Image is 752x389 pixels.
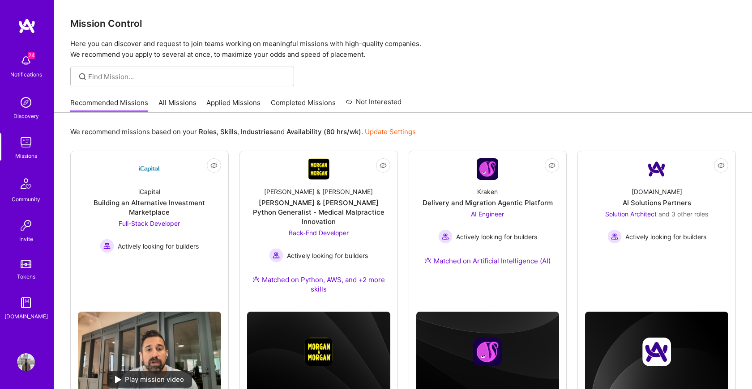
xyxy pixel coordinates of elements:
a: Applied Missions [206,98,261,113]
span: AI Engineer [471,210,504,218]
a: Company Logo[PERSON_NAME] & [PERSON_NAME][PERSON_NAME] & [PERSON_NAME] Python Generalist - Medica... [247,158,390,304]
span: Back-End Developer [289,229,349,237]
img: Company logo [642,338,671,366]
i: icon EyeClosed [380,162,387,169]
div: [PERSON_NAME] & [PERSON_NAME] [264,187,373,196]
p: Here you can discover and request to join teams working on meaningful missions with high-quality ... [70,38,736,60]
div: [DOMAIN_NAME] [4,312,48,321]
div: Discovery [13,111,39,121]
img: logo [18,18,36,34]
div: Invite [19,234,33,244]
div: [PERSON_NAME] & [PERSON_NAME] Python Generalist - Medical Malpractice Innovation [247,198,390,226]
a: Completed Missions [271,98,336,113]
img: Company logo [304,338,333,366]
img: play [115,376,121,383]
a: Company Logo[DOMAIN_NAME]AI Solutions PartnersSolution Architect and 3 other rolesActively lookin... [585,158,728,271]
div: Missions [15,151,37,161]
span: Actively looking for builders [287,251,368,260]
div: iCapital [138,187,160,196]
div: Play mission video [107,371,192,388]
div: Matched on Python, AWS, and +2 more skills [247,275,390,294]
p: We recommend missions based on your , , and . [70,127,416,136]
img: Community [15,173,37,194]
img: guide book [17,294,35,312]
img: User Avatar [17,353,35,371]
b: Availability (80 hrs/wk) [286,127,361,136]
div: Kraken [477,187,498,196]
img: discovery [17,93,35,111]
a: Company LogoKrakenDelivery and Migration Agentic PlatformAI Engineer Actively looking for builder... [416,158,560,276]
img: Company logo [473,338,502,366]
img: Invite [17,216,35,234]
a: Not Interested [346,97,402,113]
img: bell [17,52,35,70]
img: tokens [21,260,31,268]
img: teamwork [17,133,35,151]
span: Actively looking for builders [118,241,199,251]
span: Solution Architect [605,210,657,218]
img: Ateam Purple Icon [252,275,260,283]
span: Actively looking for builders [625,232,706,241]
div: AI Solutions Partners [623,198,691,207]
img: Company Logo [477,158,498,180]
img: Company Logo [308,158,329,180]
span: 24 [28,52,35,59]
a: Recommended Missions [70,98,148,113]
h3: Mission Control [70,18,736,29]
span: Full-Stack Developer [119,220,180,227]
a: User Avatar [15,353,37,371]
img: Company Logo [646,158,667,180]
b: Skills [220,127,237,136]
div: Building an Alternative Investment Marketplace [78,198,221,217]
img: Ateam Purple Icon [424,257,432,264]
div: [DOMAIN_NAME] [632,187,682,196]
a: Company LogoiCapitalBuilding an Alternative Investment MarketplaceFull-Stack Developer Actively l... [78,158,221,304]
a: Update Settings [365,127,416,136]
div: Tokens [17,272,35,281]
i: icon EyeClosed [548,162,555,169]
a: All Missions [158,98,197,113]
img: Actively looking for builders [269,248,283,262]
i: icon SearchGrey [77,72,88,82]
input: Find Mission... [88,72,287,81]
b: Industries [241,127,273,136]
div: Community [12,194,40,204]
div: Notifications [10,70,42,79]
div: Delivery and Migration Agentic Platform [423,198,553,207]
i: icon EyeClosed [718,162,725,169]
span: and 3 other roles [658,210,708,218]
img: Actively looking for builders [607,229,622,244]
img: Actively looking for builders [100,239,114,253]
i: icon EyeClosed [210,162,218,169]
div: Matched on Artificial Intelligence (AI) [424,256,551,266]
img: Actively looking for builders [438,229,453,244]
b: Roles [199,127,217,136]
span: Actively looking for builders [456,232,537,241]
img: Company Logo [139,158,160,180]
